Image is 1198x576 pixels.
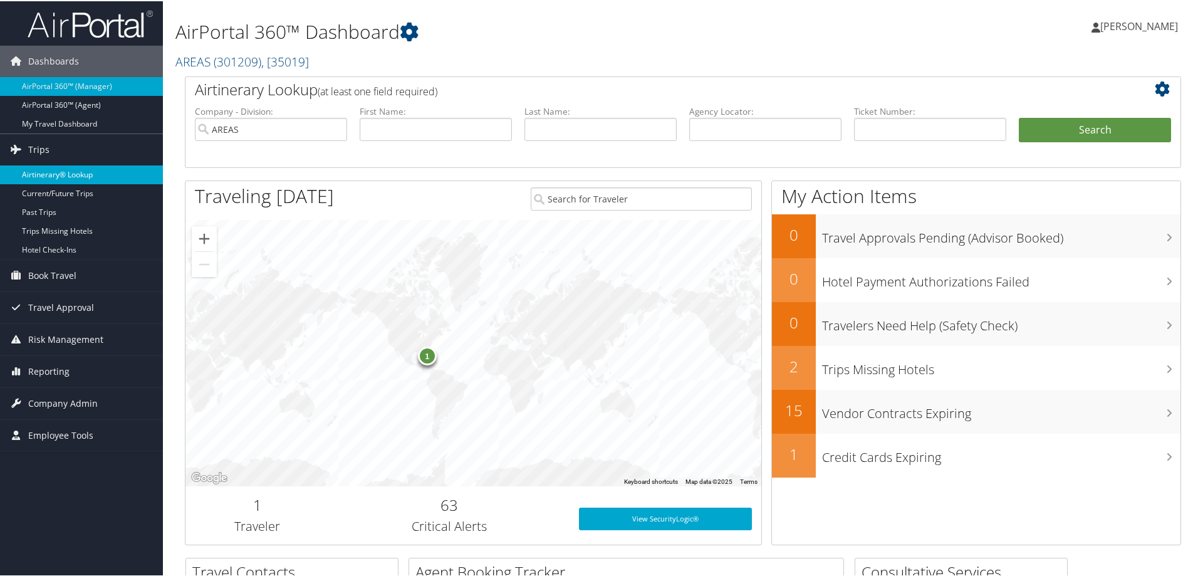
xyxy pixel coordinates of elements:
h3: Credit Cards Expiring [822,441,1180,465]
a: 1Credit Cards Expiring [772,432,1180,476]
h2: 0 [772,267,816,288]
input: Search for Traveler [531,186,752,209]
a: 2Trips Missing Hotels [772,345,1180,389]
span: , [ 35019 ] [261,52,309,69]
span: Travel Approval [28,291,94,322]
a: Open this area in Google Maps (opens a new window) [189,469,230,485]
img: airportal-logo.png [28,8,153,38]
h1: My Action Items [772,182,1180,208]
span: Company Admin [28,387,98,418]
h2: 63 [339,493,560,515]
label: Last Name: [524,104,677,117]
h3: Travel Approvals Pending (Advisor Booked) [822,222,1180,246]
span: Employee Tools [28,419,93,450]
h1: AirPortal 360™ Dashboard [175,18,852,44]
span: ( 301209 ) [214,52,261,69]
label: Agency Locator: [689,104,841,117]
a: 0Travelers Need Help (Safety Check) [772,301,1180,345]
span: Book Travel [28,259,76,290]
div: 1 [417,345,436,364]
button: Search [1019,117,1171,142]
h2: 0 [772,223,816,244]
span: Risk Management [28,323,103,354]
h2: 0 [772,311,816,332]
h2: 1 [195,493,320,515]
a: 15Vendor Contracts Expiring [772,389,1180,432]
h3: Hotel Payment Authorizations Failed [822,266,1180,290]
button: Zoom out [192,251,217,276]
h2: Airtinerary Lookup [195,78,1088,99]
h3: Trips Missing Hotels [822,353,1180,377]
span: [PERSON_NAME] [1100,18,1178,32]
a: AREAS [175,52,309,69]
button: Keyboard shortcuts [624,476,678,485]
h3: Traveler [195,516,320,534]
button: Zoom in [192,225,217,250]
h3: Vendor Contracts Expiring [822,397,1180,421]
h2: 15 [772,399,816,420]
span: (at least one field required) [318,83,437,97]
span: Map data ©2025 [685,477,732,484]
a: Terms (opens in new tab) [740,477,758,484]
span: Trips [28,133,49,164]
label: Company - Division: [195,104,347,117]
span: Reporting [28,355,70,386]
label: Ticket Number: [854,104,1006,117]
h2: 2 [772,355,816,376]
img: Google [189,469,230,485]
label: First Name: [360,104,512,117]
h2: 1 [772,442,816,464]
h1: Traveling [DATE] [195,182,334,208]
h3: Travelers Need Help (Safety Check) [822,310,1180,333]
a: 0Hotel Payment Authorizations Failed [772,257,1180,301]
h3: Critical Alerts [339,516,560,534]
a: 0Travel Approvals Pending (Advisor Booked) [772,213,1180,257]
span: Dashboards [28,45,79,76]
a: [PERSON_NAME] [1091,6,1190,44]
a: View SecurityLogic® [579,506,752,529]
